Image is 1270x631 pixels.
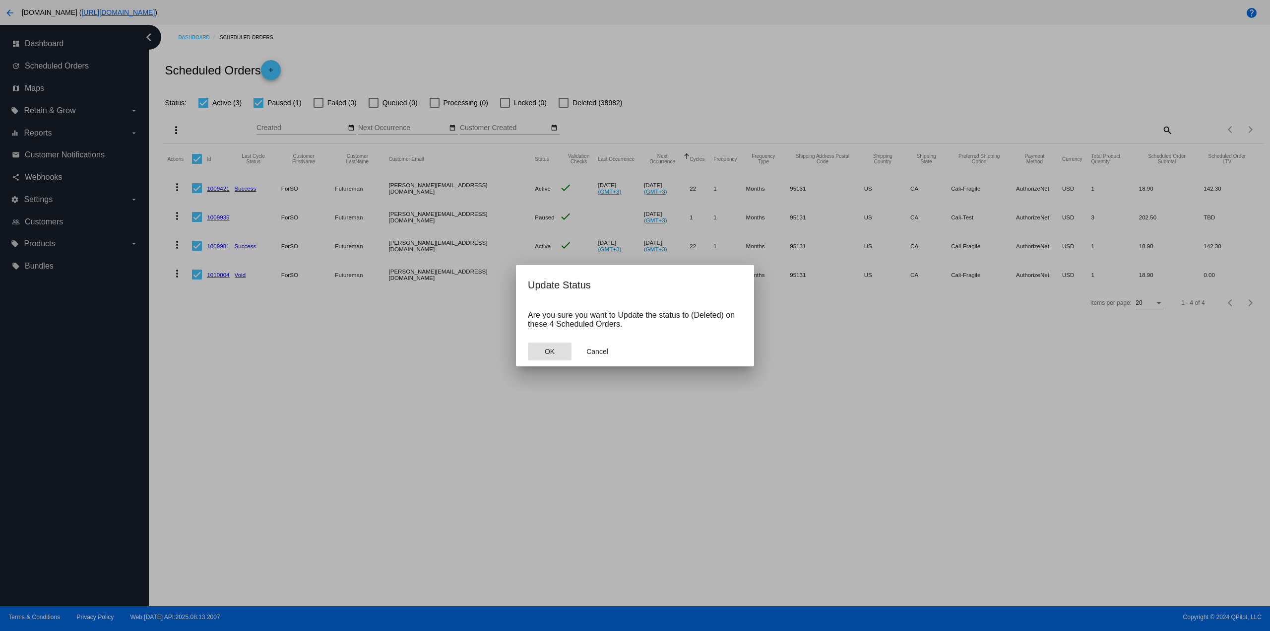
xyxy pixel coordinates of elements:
[586,348,608,355] span: Cancel
[575,343,619,360] button: Close dialog
[528,343,571,360] button: Close dialog
[528,311,742,329] p: Are you sure you want to Update the status to (Deleted) on these 4 Scheduled Orders.
[545,348,555,355] span: OK
[528,277,742,293] h2: Update Status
